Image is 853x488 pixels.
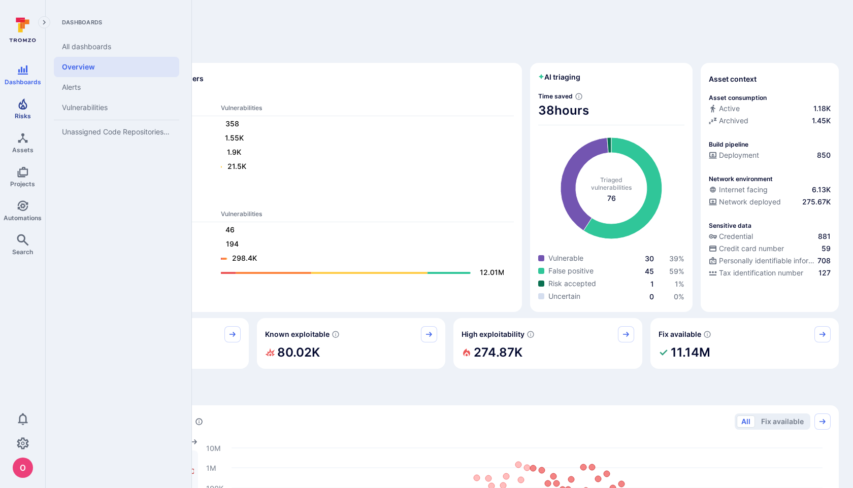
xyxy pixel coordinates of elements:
[812,116,831,126] span: 1.45K
[674,292,684,301] span: 0 %
[12,248,33,256] span: Search
[591,176,632,191] span: Triaged vulnerabilities
[38,16,50,28] button: Expand navigation menu
[669,267,684,275] a: 59%
[332,330,340,338] svg: Confirmed exploitable by KEV
[538,92,573,100] span: Time saved
[709,103,740,114] div: Active
[709,74,757,84] span: Asset context
[607,193,616,203] span: total
[645,267,654,275] a: 45
[257,318,446,369] div: Known exploitable
[709,185,768,195] div: Internet facing
[709,268,831,278] a: Tax identification number127
[674,292,684,301] a: 0%
[54,37,179,57] a: All dashboards
[225,119,239,128] text: 358
[227,162,246,170] text: 21.5K
[5,78,41,86] span: Dashboards
[538,72,580,82] h2: AI triaging
[818,268,831,278] span: 127
[15,112,31,120] span: Risks
[709,116,831,128] div: Code repository is archived
[60,43,839,57] span: Discover
[675,280,684,288] span: 1 %
[709,268,803,278] div: Tax identification number
[474,342,522,363] h2: 274.87K
[709,150,759,160] div: Deployment
[671,342,710,363] h2: 11.14M
[709,231,831,241] a: Credential881
[709,197,831,209] div: Evidence that the asset is packaged and deployed somewhere
[719,185,768,195] span: Internet facing
[225,225,235,234] text: 46
[709,256,815,266] div: Personally identifiable information (PII)
[221,267,504,279] a: 12.01M
[719,231,753,241] span: Credential
[709,116,831,126] a: Archived1.45K
[13,458,33,478] div: oleg malkov
[232,254,257,262] text: 298.4K
[41,18,48,27] i: Expand navigation menu
[649,292,654,301] a: 0
[60,385,839,399] span: Prioritize
[527,330,535,338] svg: EPSS score ≥ 0.7
[548,278,596,289] span: Risk accepted
[548,291,580,301] span: Uncertain
[453,318,642,369] div: High exploitability
[221,253,504,265] a: 298.4K
[709,185,831,195] a: Internet facing6.13K
[68,198,514,205] span: Ops scanners
[757,415,808,428] button: Fix available
[709,185,831,197] div: Evidence that an asset is internet facing
[669,254,684,263] span: 39 %
[54,18,179,26] span: Dashboards
[462,329,524,339] span: High exploitability
[802,197,831,207] span: 275.67K
[221,147,504,159] a: 1.9K
[54,97,179,118] a: Vulnerabilities
[669,254,684,263] a: 39%
[4,214,42,222] span: Automations
[650,280,654,288] a: 1
[226,239,239,248] text: 194
[10,180,35,188] span: Projects
[709,94,767,101] p: Asset consumption
[206,444,221,452] text: 10M
[817,256,831,266] span: 708
[265,329,330,339] span: Known exploitable
[675,280,684,288] a: 1%
[822,243,831,254] span: 59
[703,330,711,338] svg: Vulnerabilities with fix available
[54,57,179,77] a: Overview
[709,116,748,126] div: Archived
[719,197,781,207] span: Network deployed
[709,243,831,256] div: Evidence indicative of processing credit card numbers
[225,133,244,142] text: 1.55K
[227,148,241,156] text: 1.9K
[709,256,831,268] div: Evidence indicative of processing personally identifiable information
[538,102,684,119] span: 38 hours
[817,150,831,160] span: 850
[709,103,831,114] a: Active1.18K
[659,329,701,339] span: Fix available
[719,116,748,126] span: Archived
[206,464,216,472] text: 1M
[709,197,831,207] a: Network deployed275.67K
[12,146,34,154] span: Assets
[221,161,504,173] a: 21.5K
[709,175,773,183] p: Network environment
[575,92,583,100] svg: Estimated based on an average time of 30 mins needed to triage each vulnerability
[709,222,751,229] p: Sensitive data
[709,150,831,160] a: Deployment850
[54,122,179,142] a: Unassigned Code Repositories Overview
[221,224,504,236] a: 46
[709,150,831,162] div: Configured deployment pipeline
[818,231,831,241] span: 881
[709,268,831,280] div: Evidence indicative of processing tax identification numbers
[645,254,654,263] a: 30
[221,118,504,130] a: 358
[719,150,759,160] span: Deployment
[220,103,514,116] th: Vulnerabilities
